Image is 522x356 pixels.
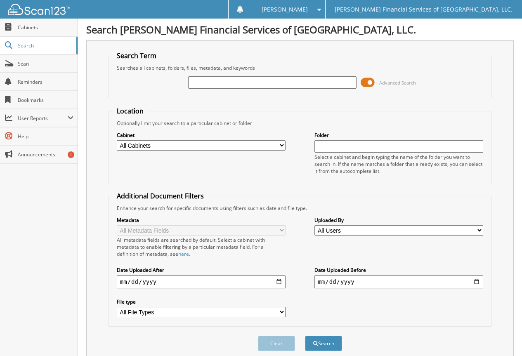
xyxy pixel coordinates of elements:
span: User Reports [18,115,68,122]
span: Help [18,133,73,140]
span: Bookmarks [18,97,73,104]
img: scan123-logo-white.svg [8,4,70,15]
div: Enhance your search for specific documents using filters such as date and file type. [113,205,487,212]
legend: Location [113,106,148,116]
label: File type [117,298,286,305]
span: [PERSON_NAME] Financial Services of [GEOGRAPHIC_DATA], LLC. [335,7,513,12]
span: Announcements [18,151,73,158]
span: Reminders [18,78,73,85]
label: Uploaded By [314,217,483,224]
div: 1 [68,151,74,158]
div: Searches all cabinets, folders, files, metadata, and keywords [113,64,487,71]
div: Select a cabinet and begin typing the name of the folder you want to search in. If the name match... [314,153,483,174]
button: Search [305,336,342,351]
label: Folder [314,132,483,139]
input: end [314,275,483,288]
a: here [178,250,189,257]
div: Optionally limit your search to a particular cabinet or folder [113,120,487,127]
legend: Search Term [113,51,161,60]
h1: Search [PERSON_NAME] Financial Services of [GEOGRAPHIC_DATA], LLC. [86,23,514,36]
span: Scan [18,60,73,67]
label: Metadata [117,217,286,224]
label: Cabinet [117,132,286,139]
span: Advanced Search [379,80,416,86]
span: Cabinets [18,24,73,31]
button: Clear [258,336,295,351]
span: [PERSON_NAME] [262,7,308,12]
legend: Additional Document Filters [113,191,208,200]
div: All metadata fields are searched by default. Select a cabinet with metadata to enable filtering b... [117,236,286,257]
label: Date Uploaded Before [314,266,483,273]
input: start [117,275,286,288]
label: Date Uploaded After [117,266,286,273]
span: Search [18,42,72,49]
